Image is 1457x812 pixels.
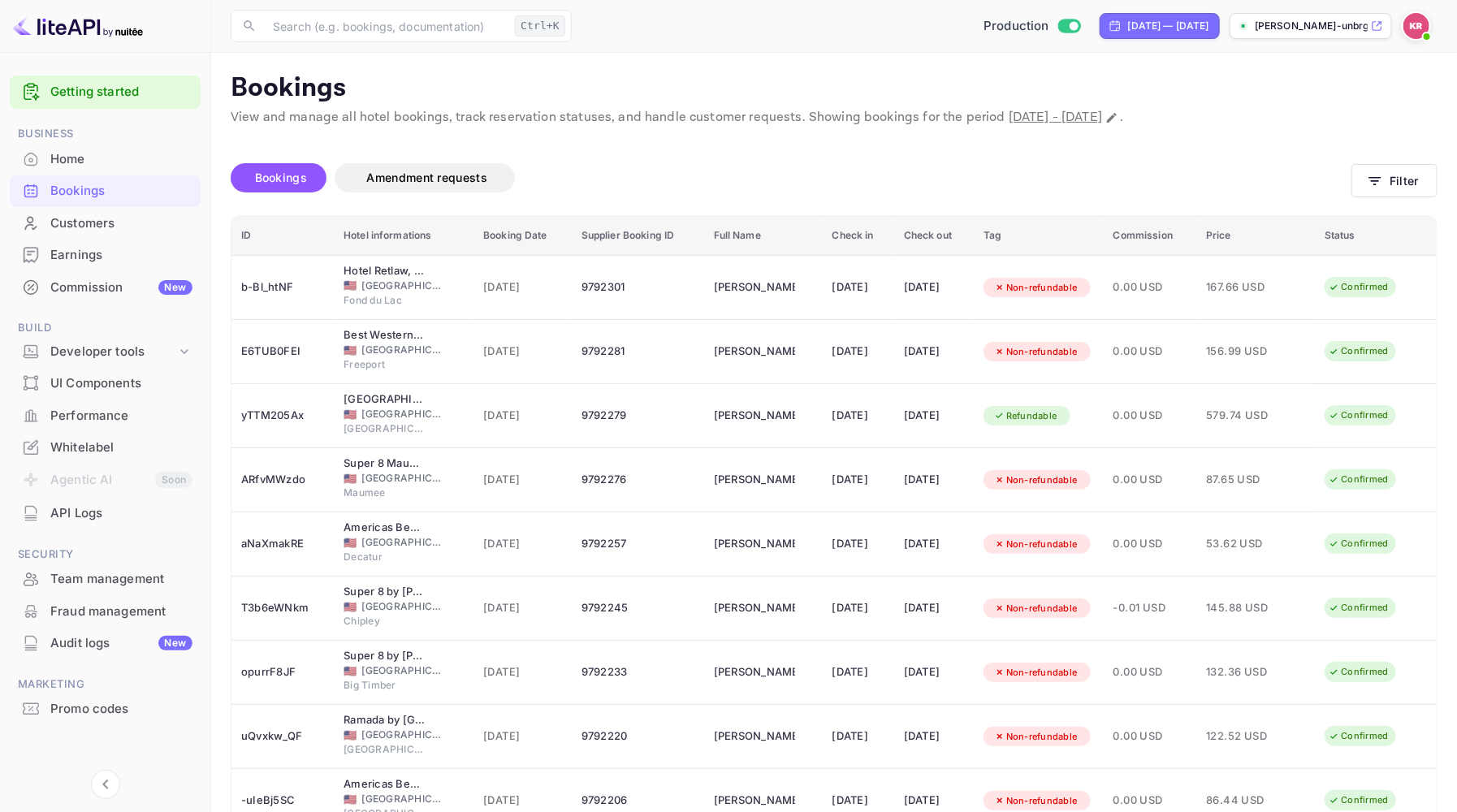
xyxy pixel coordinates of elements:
[1403,13,1429,39] img: Kobus Roux
[50,700,192,719] div: Promo codes
[1318,469,1399,490] div: Confirmed
[984,278,1088,298] div: Non-refundable
[50,83,192,101] a: Getting started
[714,723,795,749] div: Natalia Ramírez
[1318,405,1399,425] div: Confirmed
[344,293,425,308] span: Fond du Lac
[904,467,964,493] div: [DATE]
[1104,110,1120,126] button: Change date range
[984,727,1088,747] div: Non-refundable
[344,456,425,472] div: Super 8 Maumee/Toledo, OH
[1113,599,1187,617] span: -0.01 USD
[13,13,143,39] img: LiteAPI logo
[344,520,425,536] div: Americas Best Value Inn Decatur, IN
[344,550,425,564] span: Decatur
[241,274,324,300] div: b-Bl_htNF
[50,634,192,653] div: Audit logs
[1206,343,1287,361] span: 156.99 USD
[10,319,201,337] span: Build
[1104,216,1196,256] th: Commission
[582,723,694,749] div: 9792220
[50,246,192,265] div: Earnings
[50,279,192,297] div: Commission
[1113,471,1187,489] span: 0.00 USD
[984,470,1088,490] div: Non-refundable
[10,400,201,432] div: Performance
[1206,792,1287,810] span: 86.44 USD
[904,723,964,749] div: [DATE]
[344,409,357,420] span: United States of America
[904,595,964,621] div: [DATE]
[1113,535,1187,553] span: 0.00 USD
[832,531,884,557] div: [DATE]
[10,368,201,400] div: UI Components
[367,171,487,184] span: Amendment requests
[704,216,823,256] th: Full Name
[10,272,201,304] div: CommissionNew
[50,504,192,523] div: API Logs
[572,216,704,256] th: Supplier Booking ID
[904,659,964,685] div: [DATE]
[714,659,795,685] div: Kendra Curry
[483,663,562,681] span: [DATE]
[1315,216,1437,256] th: Status
[582,403,694,429] div: 9792279
[10,125,201,143] span: Business
[1318,790,1399,810] div: Confirmed
[1206,535,1287,553] span: 53.62 USD
[10,564,201,595] div: Team management
[10,240,201,270] a: Earnings
[1318,277,1399,297] div: Confirmed
[344,678,425,693] span: Big Timber
[50,150,192,169] div: Home
[904,339,964,365] div: [DATE]
[582,595,694,621] div: 9792245
[50,407,192,425] div: Performance
[50,214,192,233] div: Customers
[582,467,694,493] div: 9792276
[10,596,201,626] a: Fraud management
[361,343,443,357] span: [GEOGRAPHIC_DATA]
[344,280,357,291] span: United States of America
[1113,663,1187,681] span: 0.00 USD
[10,628,201,658] a: Audit logsNew
[10,400,201,430] a: Performance
[50,438,192,457] div: Whitelabel
[984,663,1088,683] div: Non-refundable
[344,666,357,676] span: United States of America
[10,144,201,174] a: Home
[1113,728,1187,745] span: 0.00 USD
[50,374,192,393] div: UI Components
[1206,663,1287,681] span: 132.36 USD
[361,279,443,293] span: [GEOGRAPHIC_DATA]
[473,216,572,256] th: Booking Date
[344,345,357,356] span: United States of America
[984,342,1088,362] div: Non-refundable
[10,676,201,693] span: Marketing
[904,274,964,300] div: [DATE]
[10,144,201,175] div: Home
[1206,471,1287,489] span: 87.65 USD
[10,498,201,528] a: API Logs
[361,407,443,421] span: [GEOGRAPHIC_DATA]
[1318,726,1399,746] div: Confirmed
[904,531,964,557] div: [DATE]
[255,171,307,184] span: Bookings
[344,776,425,793] div: Americas Best Value Inn Baltimore
[50,182,192,201] div: Bookings
[1351,164,1438,197] button: Filter
[361,663,443,678] span: [GEOGRAPHIC_DATA]
[344,473,357,484] span: United States of America
[344,742,425,757] span: [GEOGRAPHIC_DATA]
[91,770,120,799] button: Collapse navigation
[1206,407,1287,425] span: 579.74 USD
[582,659,694,685] div: 9792233
[344,357,425,372] span: Freeport
[483,535,562,553] span: [DATE]
[714,467,795,493] div: Danjil Gurung
[263,10,508,42] input: Search (e.g. bookings, documentation)
[361,728,443,742] span: [GEOGRAPHIC_DATA]
[10,432,201,462] a: Whitelabel
[344,730,357,741] span: United States of America
[483,279,562,296] span: [DATE]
